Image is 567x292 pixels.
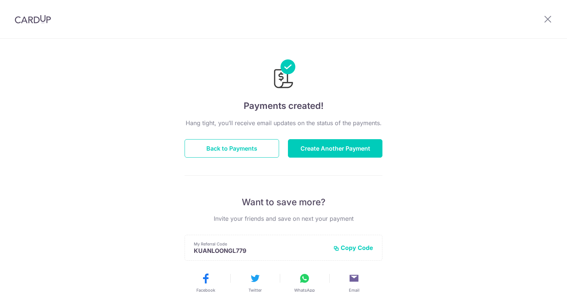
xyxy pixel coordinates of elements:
[185,139,279,158] button: Back to Payments
[272,59,295,90] img: Payments
[333,244,373,251] button: Copy Code
[185,118,382,127] p: Hang tight, you’ll receive email updates on the status of the payments.
[194,247,327,254] p: KUANLOONGL779
[185,99,382,113] h4: Payments created!
[15,15,51,24] img: CardUp
[194,241,327,247] p: My Referral Code
[288,139,382,158] button: Create Another Payment
[185,214,382,223] p: Invite your friends and save on next your payment
[185,196,382,208] p: Want to save more?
